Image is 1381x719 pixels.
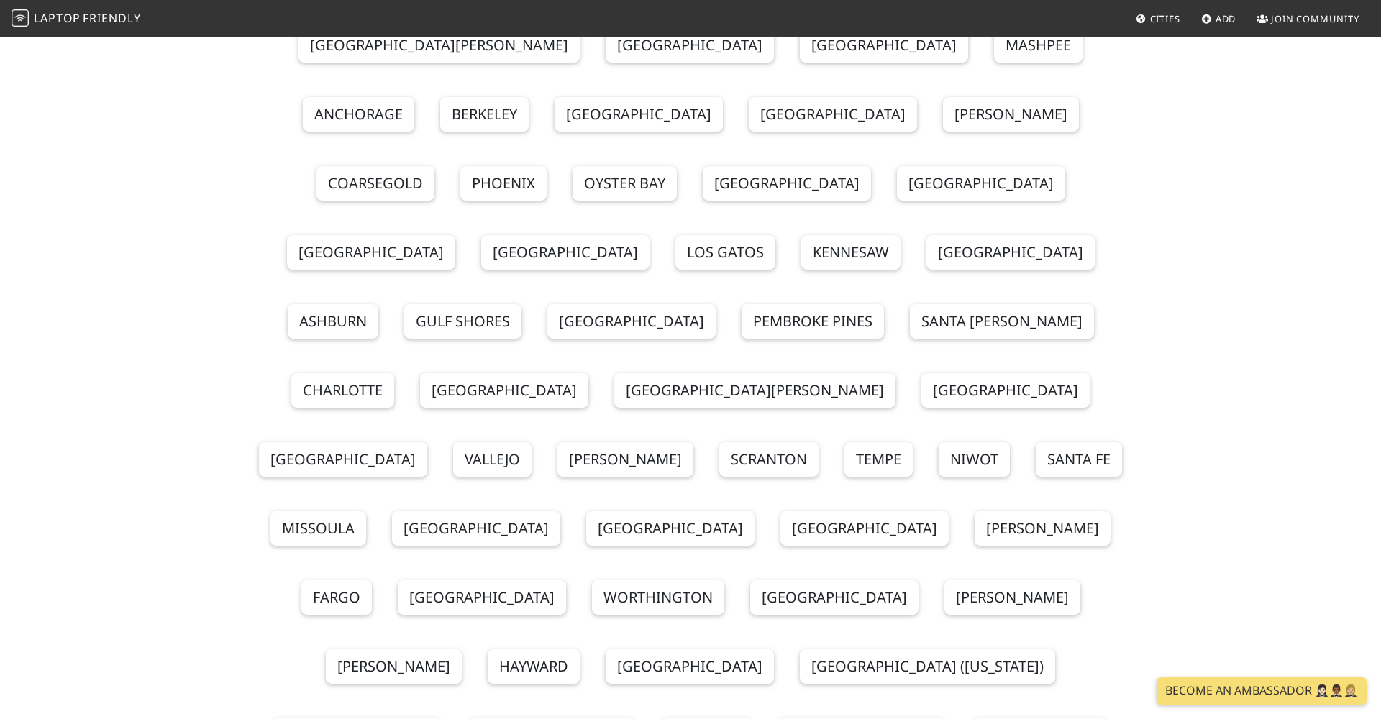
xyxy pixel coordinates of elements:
[926,235,1095,270] a: [GEOGRAPHIC_DATA]
[270,511,366,546] a: Missoula
[606,649,774,684] a: [GEOGRAPHIC_DATA]
[392,511,560,546] a: [GEOGRAPHIC_DATA]
[303,97,414,132] a: Anchorage
[1271,12,1359,25] span: Join Community
[592,580,724,615] a: Worthington
[780,511,949,546] a: [GEOGRAPHIC_DATA]
[703,166,871,201] a: [GEOGRAPHIC_DATA]
[34,10,81,26] span: Laptop
[398,580,566,615] a: [GEOGRAPHIC_DATA]
[288,304,378,339] a: Ashburn
[750,580,919,615] a: [GEOGRAPHIC_DATA]
[301,580,372,615] a: Fargo
[453,442,532,477] a: Vallejo
[420,373,588,408] a: [GEOGRAPHIC_DATA]
[12,6,141,32] a: LaptopFriendly LaptopFriendly
[1216,12,1236,25] span: Add
[994,28,1083,63] a: Mashpee
[440,97,529,132] a: Berkeley
[800,649,1055,684] a: [GEOGRAPHIC_DATA] ([US_STATE])
[719,442,819,477] a: Scranton
[404,304,521,339] a: Gulf Shores
[316,166,434,201] a: Coarsegold
[742,304,884,339] a: Pembroke Pines
[481,235,650,270] a: [GEOGRAPHIC_DATA]
[943,97,1079,132] a: [PERSON_NAME]
[1036,442,1122,477] a: Santa Fe
[897,166,1065,201] a: [GEOGRAPHIC_DATA]
[291,373,394,408] a: Charlotte
[547,304,716,339] a: [GEOGRAPHIC_DATA]
[298,28,580,63] a: [GEOGRAPHIC_DATA][PERSON_NAME]
[844,442,913,477] a: Tempe
[749,97,917,132] a: [GEOGRAPHIC_DATA]
[675,235,775,270] a: Los Gatos
[326,649,462,684] a: [PERSON_NAME]
[555,97,723,132] a: [GEOGRAPHIC_DATA]
[606,28,774,63] a: [GEOGRAPHIC_DATA]
[488,649,580,684] a: Hayward
[1251,6,1365,32] a: Join Community
[1150,12,1180,25] span: Cities
[557,442,693,477] a: [PERSON_NAME]
[573,166,677,201] a: Oyster Bay
[614,373,895,408] a: [GEOGRAPHIC_DATA][PERSON_NAME]
[939,442,1010,477] a: Niwot
[12,9,29,27] img: LaptopFriendly
[800,28,968,63] a: [GEOGRAPHIC_DATA]
[975,511,1111,546] a: [PERSON_NAME]
[83,10,140,26] span: Friendly
[1195,6,1242,32] a: Add
[1157,677,1367,705] a: Become an Ambassador 🤵🏻‍♀️🤵🏾‍♂️🤵🏼‍♀️
[586,511,755,546] a: [GEOGRAPHIC_DATA]
[944,580,1080,615] a: [PERSON_NAME]
[460,166,547,201] a: Phoenix
[259,442,427,477] a: [GEOGRAPHIC_DATA]
[1130,6,1186,32] a: Cities
[921,373,1090,408] a: [GEOGRAPHIC_DATA]
[910,304,1094,339] a: Santa [PERSON_NAME]
[287,235,455,270] a: [GEOGRAPHIC_DATA]
[801,235,901,270] a: Kennesaw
